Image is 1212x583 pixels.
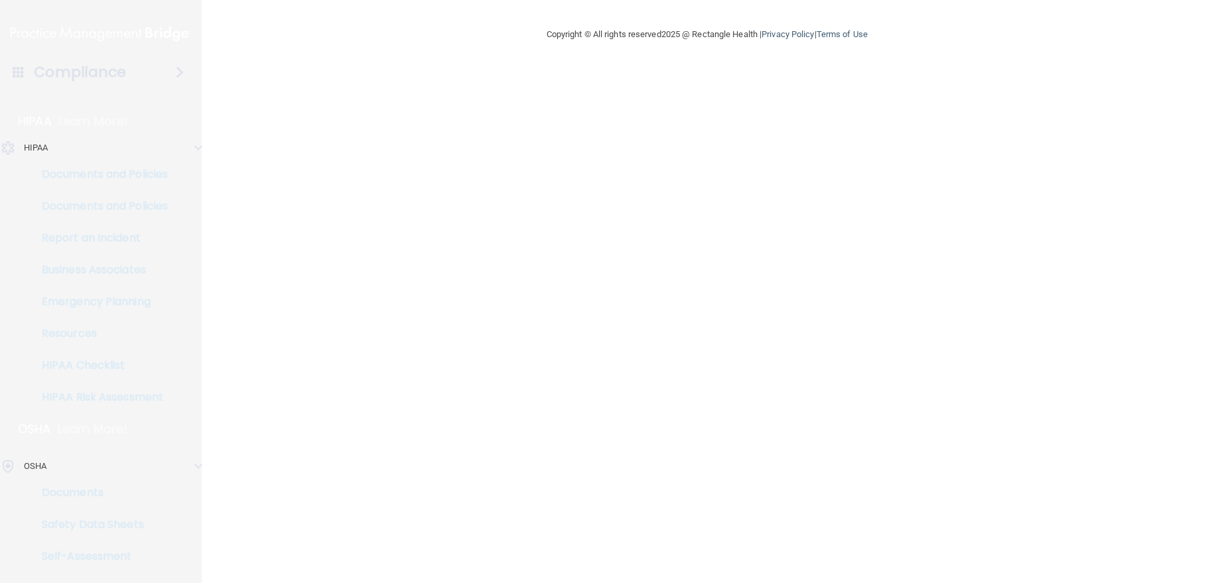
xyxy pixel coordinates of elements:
p: HIPAA [18,113,52,129]
p: Learn More! [58,113,129,129]
p: OSHA [24,458,46,474]
p: Safety Data Sheets [9,518,190,531]
h4: Compliance [34,63,126,82]
p: OSHA [18,421,51,437]
p: Documents and Policies [9,168,190,181]
img: PMB logo [11,21,191,47]
p: Emergency Planning [9,295,190,308]
p: HIPAA Checklist [9,359,190,372]
a: Privacy Policy [762,29,814,39]
p: Business Associates [9,263,190,277]
p: Resources [9,327,190,340]
p: Documents and Policies [9,200,190,213]
p: HIPAA Risk Assessment [9,391,190,404]
p: Documents [9,486,190,499]
p: Learn More! [58,421,128,437]
p: Self-Assessment [9,550,190,563]
a: Terms of Use [817,29,868,39]
p: HIPAA [24,140,48,156]
p: Report an Incident [9,231,190,245]
div: Copyright © All rights reserved 2025 @ Rectangle Health | | [465,13,949,56]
